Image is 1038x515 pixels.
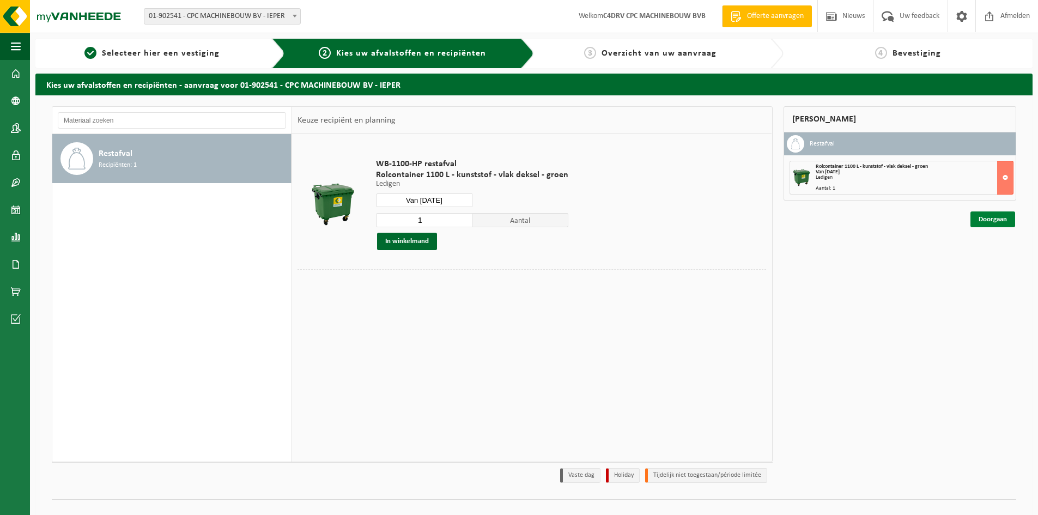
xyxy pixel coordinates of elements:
span: 01-902541 - CPC MACHINEBOUW BV - IEPER [144,9,300,24]
h3: Restafval [810,135,835,153]
li: Tijdelijk niet toegestaan/période limitée [645,468,767,483]
span: Restafval [99,147,132,160]
div: [PERSON_NAME] [784,106,1017,132]
div: Keuze recipiënt en planning [292,107,401,134]
input: Materiaal zoeken [58,112,286,129]
strong: C4DRV CPC MACHINEBOUW BVB [603,12,706,20]
a: 1Selecteer hier een vestiging [41,47,263,60]
span: Rolcontainer 1100 L - kunststof - vlak deksel - groen [376,169,568,180]
h2: Kies uw afvalstoffen en recipiënten - aanvraag voor 01-902541 - CPC MACHINEBOUW BV - IEPER [35,74,1033,95]
div: Ledigen [816,175,1013,180]
button: In winkelmand [377,233,437,250]
li: Vaste dag [560,468,600,483]
span: WB-1100-HP restafval [376,159,568,169]
button: Restafval Recipiënten: 1 [52,134,292,183]
span: 4 [875,47,887,59]
span: Kies uw afvalstoffen en recipiënten [336,49,486,58]
p: Ledigen [376,180,568,188]
a: Doorgaan [970,211,1015,227]
span: Overzicht van uw aanvraag [602,49,717,58]
span: 1 [84,47,96,59]
div: Aantal: 1 [816,186,1013,191]
span: 01-902541 - CPC MACHINEBOUW BV - IEPER [144,8,301,25]
span: Aantal [472,213,569,227]
strong: Van [DATE] [816,169,840,175]
span: Offerte aanvragen [744,11,806,22]
input: Selecteer datum [376,193,472,207]
span: Recipiënten: 1 [99,160,137,171]
span: Rolcontainer 1100 L - kunststof - vlak deksel - groen [816,163,928,169]
li: Holiday [606,468,640,483]
span: Selecteer hier een vestiging [102,49,220,58]
a: Offerte aanvragen [722,5,812,27]
span: 3 [584,47,596,59]
span: 2 [319,47,331,59]
span: Bevestiging [893,49,941,58]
